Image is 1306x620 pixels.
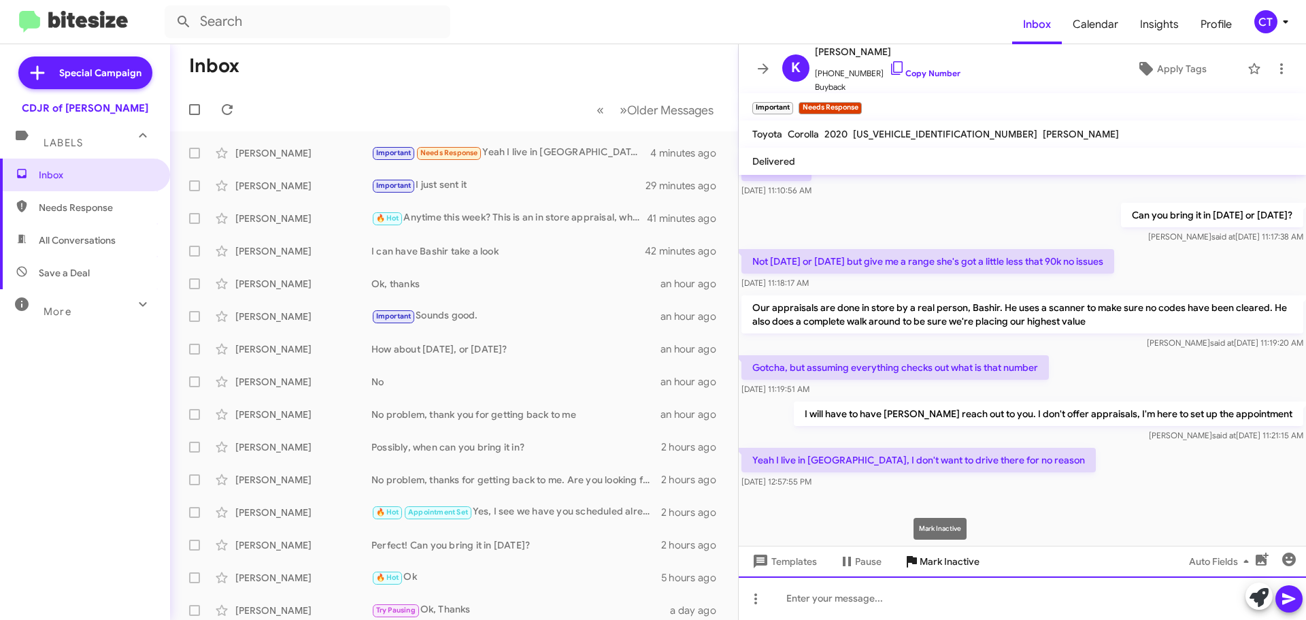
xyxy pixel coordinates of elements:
span: [DATE] 11:18:17 AM [741,278,809,288]
a: Special Campaign [18,56,152,89]
small: Needs Response [799,102,861,114]
div: [PERSON_NAME] [235,310,371,323]
span: [US_VEHICLE_IDENTIFICATION_NUMBER] [853,128,1037,140]
span: Older Messages [627,103,714,118]
div: [PERSON_NAME] [235,375,371,389]
div: 41 minutes ago [647,212,727,225]
span: said at [1212,430,1236,440]
div: an hour ago [660,310,727,323]
a: Insights [1129,5,1190,44]
div: [PERSON_NAME] [235,538,371,552]
div: CDJR of [PERSON_NAME] [22,101,148,115]
span: Needs Response [39,201,154,214]
div: Mark Inactive [914,518,967,540]
span: Save a Deal [39,266,90,280]
div: a day ago [670,604,727,617]
span: Pause [855,549,882,574]
span: said at [1210,338,1234,348]
div: [PERSON_NAME] [235,604,371,617]
div: Possibly, when can you bring it in? [371,440,661,454]
span: Labels [44,137,83,149]
div: [PERSON_NAME] [235,473,371,487]
span: 2020 [824,128,848,140]
button: Mark Inactive [892,549,990,574]
div: an hour ago [660,375,727,389]
span: Corolla [788,128,819,140]
span: Buyback [815,80,960,94]
div: 2 hours ago [661,538,727,552]
p: Can you bring it in [DATE] or [DATE]? [1121,203,1303,227]
span: said at [1211,231,1235,242]
span: Important [376,148,412,157]
div: [PERSON_NAME] [235,342,371,356]
span: K [791,57,801,79]
span: Templates [750,549,817,574]
div: 5 hours ago [661,571,727,585]
span: More [44,306,71,318]
div: 42 minutes ago [646,244,727,258]
div: [PERSON_NAME] [235,571,371,585]
p: Gotcha, but assuming everything checks out what is that number [741,355,1049,380]
span: Appointment Set [408,508,468,517]
div: Perfect! Can you bring it in [DATE]? [371,538,661,552]
div: 29 minutes ago [646,179,727,193]
button: Auto Fields [1178,549,1265,574]
div: an hour ago [660,408,727,421]
div: 4 minutes ago [650,146,727,160]
div: CT [1254,10,1277,33]
button: Pause [828,549,892,574]
div: [PERSON_NAME] [235,212,371,225]
div: [PERSON_NAME] [235,440,371,454]
span: 🔥 Hot [376,573,399,582]
span: [DATE] 12:57:55 PM [741,476,811,487]
div: I can have Bashir take a look [371,244,646,258]
span: Calendar [1062,5,1129,44]
span: [DATE] 11:10:56 AM [741,185,811,195]
span: Try Pausing [376,606,416,615]
a: Profile [1190,5,1243,44]
div: Anytime this week? This is an in store appraisal, which will allow us to place our highest offer [371,210,647,226]
div: I just sent it [371,178,646,193]
span: Important [376,181,412,190]
span: Needs Response [420,148,478,157]
span: Auto Fields [1189,549,1254,574]
div: [PERSON_NAME] [235,506,371,519]
input: Search [165,5,450,38]
span: [PHONE_NUMBER] [815,60,960,80]
h1: Inbox [189,55,239,77]
div: an hour ago [660,277,727,291]
button: Apply Tags [1101,56,1241,81]
button: Previous [588,96,612,124]
a: Inbox [1012,5,1062,44]
span: [PERSON_NAME] [815,44,960,60]
div: Ok, thanks [371,277,660,291]
span: Important [376,312,412,321]
div: Ok, Thanks [371,602,670,618]
div: [PERSON_NAME] [235,179,371,193]
span: Apply Tags [1157,56,1207,81]
button: CT [1243,10,1291,33]
div: [PERSON_NAME] [235,146,371,160]
button: Next [612,96,722,124]
span: [PERSON_NAME] [DATE] 11:17:38 AM [1148,231,1303,242]
span: [PERSON_NAME] [1043,128,1119,140]
div: an hour ago [660,342,727,356]
button: Templates [739,549,828,574]
span: Mark Inactive [920,549,979,574]
p: Yeah I live in [GEOGRAPHIC_DATA], I don't want to drive there for no reason [741,448,1096,472]
div: How about [DATE], or [DATE]? [371,342,660,356]
div: Yes, I see we have you scheduled already. Thanks [371,504,661,520]
span: Inbox [39,168,154,182]
div: Ok [371,570,661,585]
nav: Page navigation example [589,96,722,124]
span: All Conversations [39,233,116,247]
span: [DATE] 11:19:51 AM [741,384,809,394]
div: Yeah I live in [GEOGRAPHIC_DATA], I don't want to drive there for no reason [371,145,650,161]
small: Important [752,102,793,114]
div: No problem, thanks for getting back to me. Are you looking for a vehicle? [371,473,661,487]
div: No problem, thank you for getting back to me [371,408,660,421]
div: Sounds good. [371,308,660,324]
